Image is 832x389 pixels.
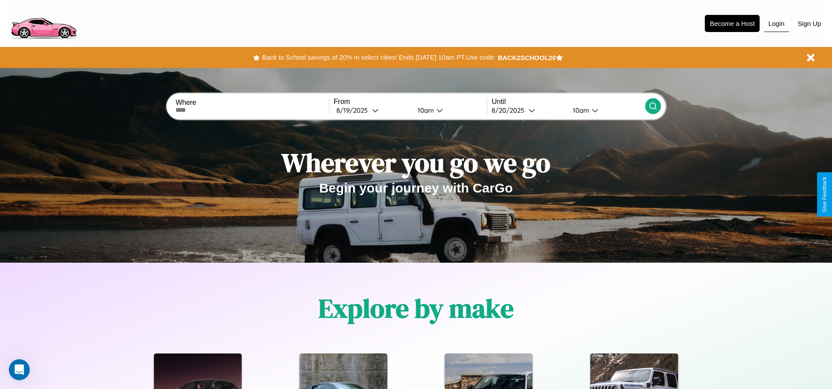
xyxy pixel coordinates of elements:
[793,15,825,32] button: Sign Up
[566,106,645,115] button: 10am
[705,15,760,32] button: Become a Host
[568,106,592,114] div: 10am
[764,15,789,32] button: Login
[334,98,487,106] label: From
[318,290,514,326] h1: Explore by make
[336,106,372,114] div: 8 / 19 / 2025
[7,4,80,41] img: logo
[175,99,329,107] label: Where
[413,106,436,114] div: 10am
[498,54,556,61] b: BACK2SCHOOL20
[411,106,487,115] button: 10am
[260,51,497,64] button: Back to School savings of 20% in select cities! Ends [DATE] 10am PT.Use code:
[492,98,645,106] label: Until
[492,106,528,114] div: 8 / 20 / 2025
[334,106,411,115] button: 8/19/2025
[9,359,30,380] iframe: Intercom live chat
[821,177,828,212] div: Give Feedback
